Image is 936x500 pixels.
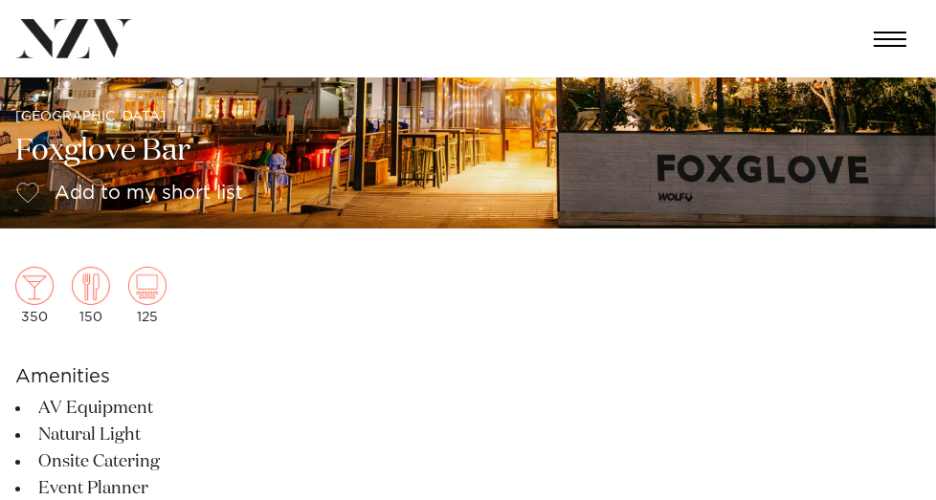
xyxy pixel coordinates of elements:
li: AV Equipment [15,395,327,422]
img: cocktail.png [15,267,54,305]
img: nzv-logo.png [15,19,132,58]
img: theatre.png [128,267,167,305]
div: 150 [72,267,110,324]
div: 125 [128,267,167,324]
h6: Amenities [15,362,327,391]
li: Natural Light [15,422,327,448]
div: 350 [15,267,54,324]
li: Onsite Catering [15,448,327,475]
img: dining.png [72,267,110,305]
